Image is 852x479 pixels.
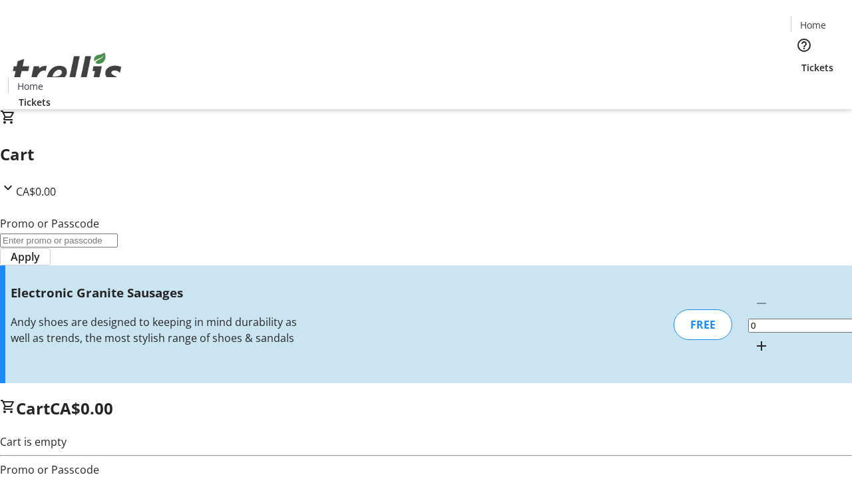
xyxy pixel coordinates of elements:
[674,309,732,340] div: FREE
[791,75,817,101] button: Cart
[8,38,126,104] img: Orient E2E Organization dJUYfn6gM1's Logo
[9,79,51,93] a: Home
[748,333,775,359] button: Increment by one
[791,32,817,59] button: Help
[11,314,302,346] div: Andy shoes are designed to keeping in mind durability as well as trends, the most stylish range o...
[16,184,56,199] span: CA$0.00
[19,95,51,109] span: Tickets
[17,79,43,93] span: Home
[11,249,40,265] span: Apply
[791,18,834,32] a: Home
[791,61,844,75] a: Tickets
[800,18,826,32] span: Home
[11,283,302,302] h3: Electronic Granite Sausages
[50,397,113,419] span: CA$0.00
[801,61,833,75] span: Tickets
[8,95,61,109] a: Tickets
